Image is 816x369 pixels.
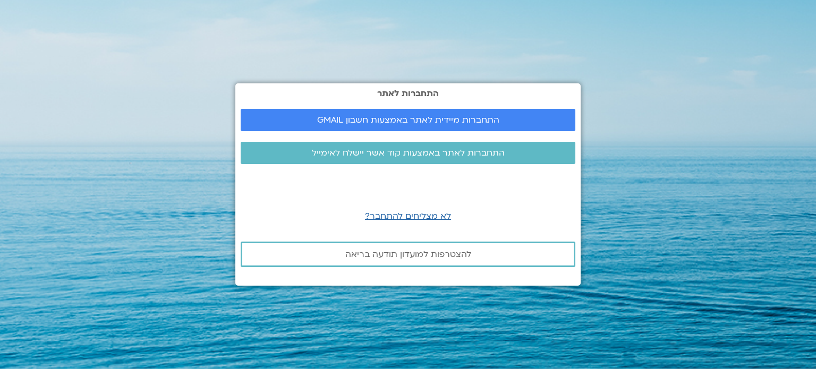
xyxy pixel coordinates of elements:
a: להצטרפות למועדון תודעה בריאה [241,242,575,267]
span: להצטרפות למועדון תודעה בריאה [345,250,471,259]
h2: התחברות לאתר [241,89,575,98]
a: לא מצליחים להתחבר? [365,210,451,222]
a: התחברות לאתר באמצעות קוד אשר יישלח לאימייל [241,142,575,164]
a: התחברות מיידית לאתר באמצעות חשבון GMAIL [241,109,575,131]
span: התחברות לאתר באמצעות קוד אשר יישלח לאימייל [312,148,505,158]
span: התחברות מיידית לאתר באמצעות חשבון GMAIL [317,115,499,125]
